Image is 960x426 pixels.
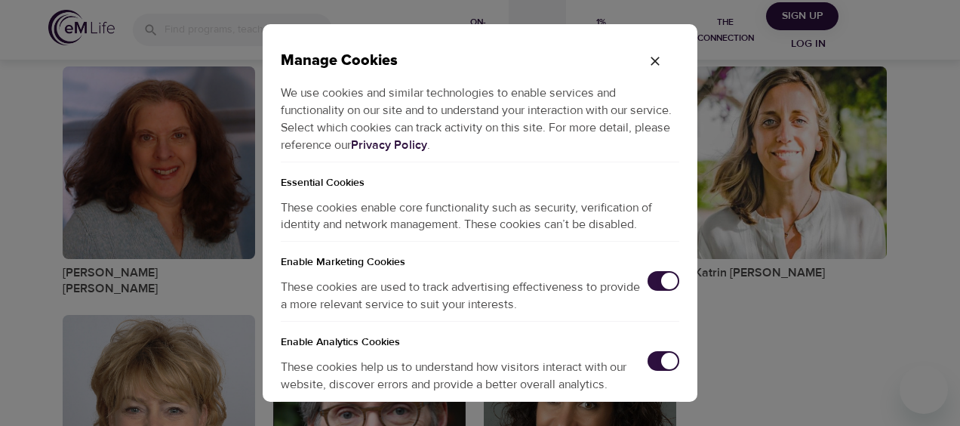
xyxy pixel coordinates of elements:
[281,192,679,242] p: These cookies enable core functionality such as security, verification of identity and network ma...
[351,137,427,153] a: Privacy Policy
[281,73,679,162] p: We use cookies and similar technologies to enable services and functionality on our site and to u...
[281,322,679,351] h5: Enable Analytics Cookies
[281,162,679,192] p: Essential Cookies
[281,279,648,313] p: These cookies are used to track advertising effectiveness to provide a more relevant service to s...
[281,242,679,271] h5: Enable Marketing Cookies
[281,359,648,394] p: These cookies help us to understand how visitors interact with our website, discover errors and p...
[281,48,631,73] p: Manage Cookies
